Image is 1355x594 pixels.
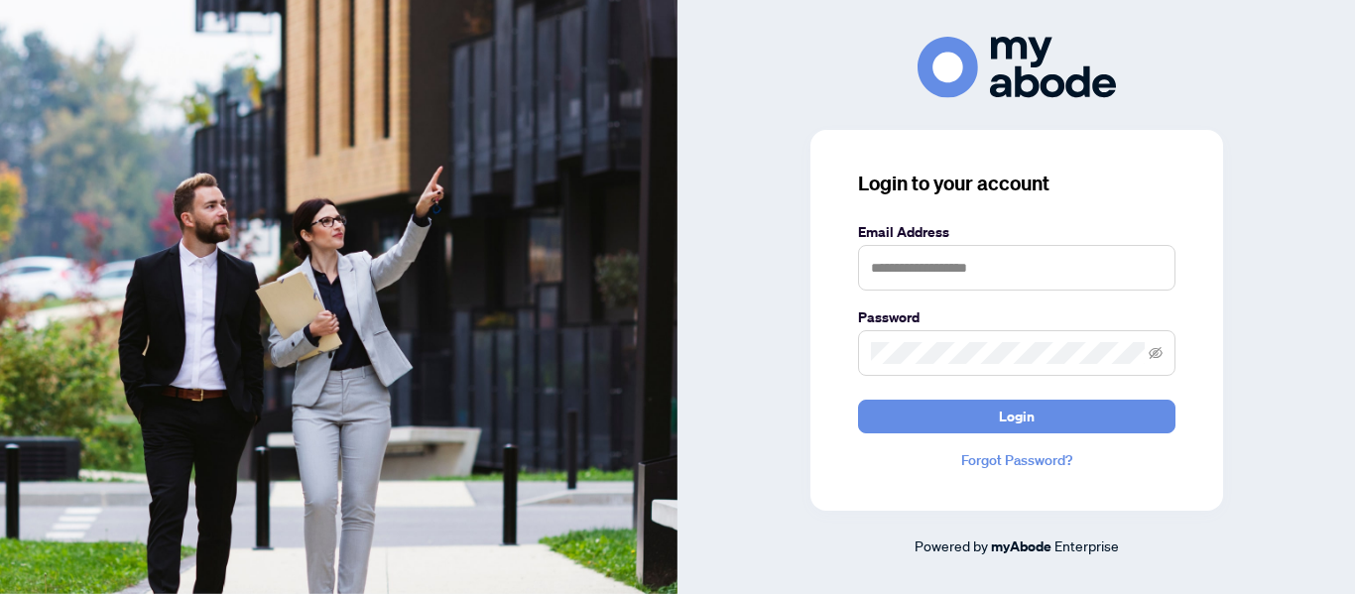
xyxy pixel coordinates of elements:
label: Email Address [858,221,1175,243]
span: Powered by [915,536,988,554]
img: ma-logo [918,37,1116,97]
h3: Login to your account [858,170,1175,197]
label: Password [858,306,1175,328]
span: eye-invisible [1149,346,1163,360]
button: Login [858,400,1175,433]
span: Login [999,401,1035,432]
span: Enterprise [1054,536,1119,554]
a: Forgot Password? [858,449,1175,471]
a: myAbode [991,535,1051,557]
